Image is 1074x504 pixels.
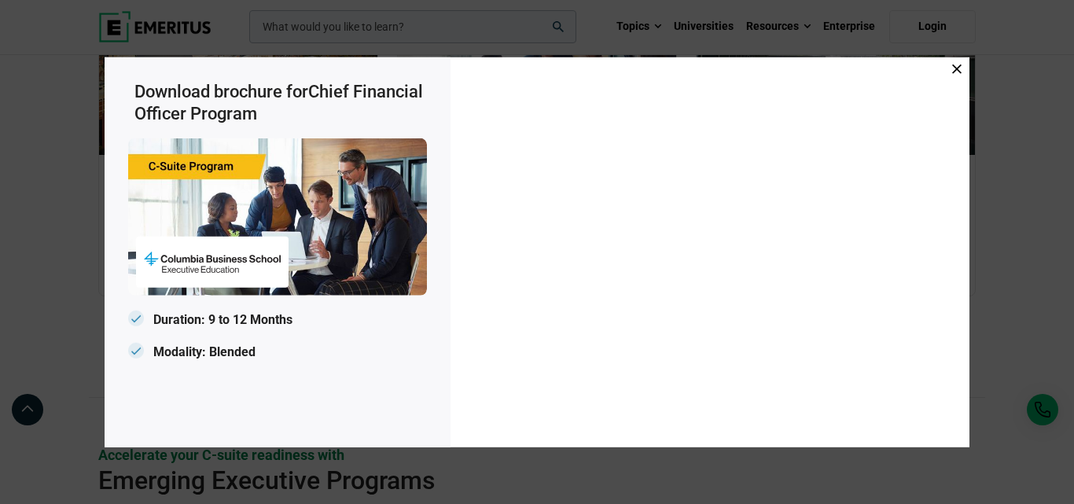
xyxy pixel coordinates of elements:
[128,138,427,295] img: Emeritus
[458,64,962,434] iframe: Download Brochure
[134,81,423,123] span: Chief Financial Officer Program
[134,80,427,125] h3: Download brochure for
[128,307,427,332] p: Duration: 9 to 12 Months
[144,244,281,279] img: Emeritus
[128,340,427,365] p: Modality: Blended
